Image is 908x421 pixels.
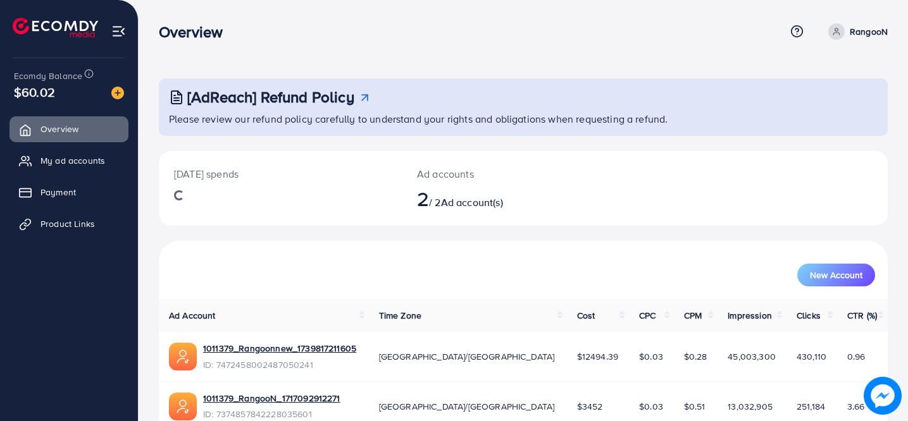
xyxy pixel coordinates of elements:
[728,350,776,363] span: 45,003,300
[810,271,862,279] span: New Account
[169,393,197,420] img: ic-ads-acc.e4c84228.svg
[797,350,826,363] span: 430,110
[728,400,773,413] span: 13,032,905
[9,211,128,236] a: Product Links
[40,217,95,230] span: Product Links
[577,350,618,363] span: $12494.39
[203,408,340,420] span: ID: 7374857842228035601
[639,350,663,363] span: $0.03
[847,309,877,322] span: CTR (%)
[187,88,354,106] h3: [AdReach] Refund Policy
[797,400,825,413] span: 251,184
[174,166,387,181] p: [DATE] spends
[9,116,128,142] a: Overview
[684,400,706,413] span: $0.51
[203,392,340,405] a: 1011379_RangooN_1717092912271
[111,24,126,39] img: menu
[639,400,663,413] span: $0.03
[40,123,78,135] span: Overview
[684,350,707,363] span: $0.28
[684,309,702,322] span: CPM
[40,154,105,167] span: My ad accounts
[864,377,902,415] img: image
[847,400,865,413] span: 3.66
[417,184,429,213] span: 2
[441,195,503,209] span: Ad account(s)
[379,400,555,413] span: [GEOGRAPHIC_DATA]/[GEOGRAPHIC_DATA]
[797,309,821,322] span: Clicks
[169,111,880,126] p: Please review our refund policy carefully to understand your rights and obligations when requesti...
[14,70,82,82] span: Ecomdy Balance
[111,87,124,99] img: image
[9,148,128,173] a: My ad accounts
[847,350,866,363] span: 0.96
[169,309,216,322] span: Ad Account
[577,309,595,322] span: Cost
[159,23,233,41] h3: Overview
[577,400,603,413] span: $3452
[13,18,98,37] img: logo
[639,309,656,322] span: CPC
[823,23,888,40] a: RangooN
[203,358,356,371] span: ID: 7472458002487050241
[379,309,421,322] span: Time Zone
[203,342,356,355] a: 1011379_Rangoonnew_1739817211605
[169,343,197,370] img: ic-ads-acc.e4c84228.svg
[379,350,555,363] span: [GEOGRAPHIC_DATA]/[GEOGRAPHIC_DATA]
[14,83,55,101] span: $60.02
[40,186,76,198] span: Payment
[417,186,569,210] h2: / 2
[9,180,128,205] a: Payment
[797,264,875,286] button: New Account
[850,24,888,39] p: RangooN
[417,166,569,181] p: Ad accounts
[728,309,772,322] span: Impression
